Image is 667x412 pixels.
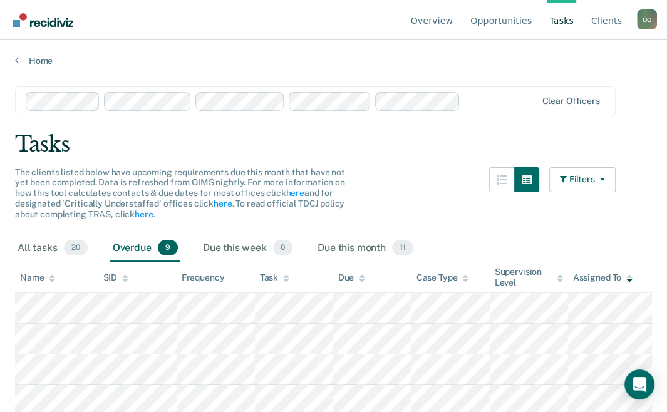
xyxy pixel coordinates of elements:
[392,240,413,256] span: 11
[20,272,55,283] div: Name
[15,167,345,219] span: The clients listed below have upcoming requirements due this month that have not yet been complet...
[624,369,654,399] div: Open Intercom Messenger
[542,96,599,106] div: Clear officers
[338,272,366,283] div: Due
[214,198,232,209] a: here
[110,235,180,262] div: Overdue9
[416,272,469,283] div: Case Type
[549,167,616,192] button: Filters
[637,9,657,29] div: O O
[15,55,652,66] a: Home
[637,9,657,29] button: Profile dropdown button
[15,235,90,262] div: All tasks20
[273,240,292,256] span: 0
[182,272,225,283] div: Frequency
[135,209,153,219] a: here
[158,240,178,256] span: 9
[260,272,289,283] div: Task
[573,272,633,283] div: Assigned To
[64,240,88,256] span: 20
[315,235,416,262] div: Due this month11
[200,235,295,262] div: Due this week0
[13,13,73,27] img: Recidiviz
[15,131,652,157] div: Tasks
[103,272,129,283] div: SID
[495,267,563,288] div: Supervision Level
[286,188,304,198] a: here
